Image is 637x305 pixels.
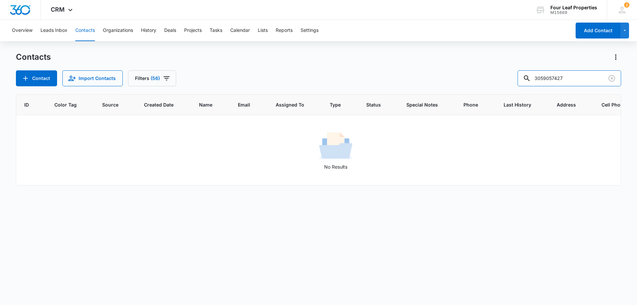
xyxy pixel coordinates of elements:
button: Leads Inbox [40,20,67,41]
span: Email [238,101,250,108]
span: Status [366,101,381,108]
button: Clear [606,73,617,84]
button: Reports [276,20,293,41]
button: Add Contact [16,70,57,86]
div: notifications count [624,2,629,8]
button: Actions [610,52,621,62]
button: Filters [128,70,176,86]
span: Type [330,101,341,108]
button: Tasks [210,20,222,41]
span: Name [199,101,212,108]
span: CRM [51,6,65,13]
button: Organizations [103,20,133,41]
img: No Results [319,130,352,163]
span: 2 [624,2,629,8]
button: History [141,20,156,41]
button: Settings [301,20,318,41]
h1: Contacts [16,52,51,62]
span: (56) [151,76,160,81]
span: Phone [463,101,478,108]
button: Lists [258,20,268,41]
div: account id [550,10,597,15]
span: Cell Phone [602,101,626,108]
span: Address [557,101,576,108]
span: Created Date [144,101,174,108]
span: Assigned To [276,101,304,108]
button: Calendar [230,20,250,41]
span: ID [24,101,29,108]
button: Deals [164,20,176,41]
button: Add Contact [576,23,620,38]
button: Import Contacts [62,70,123,86]
span: Special Notes [406,101,438,108]
button: Contacts [75,20,95,41]
button: Overview [12,20,33,41]
span: Source [102,101,118,108]
span: Last History [504,101,531,108]
button: Projects [184,20,202,41]
span: Color Tag [54,101,77,108]
div: account name [550,5,597,10]
input: Search Contacts [518,70,621,86]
